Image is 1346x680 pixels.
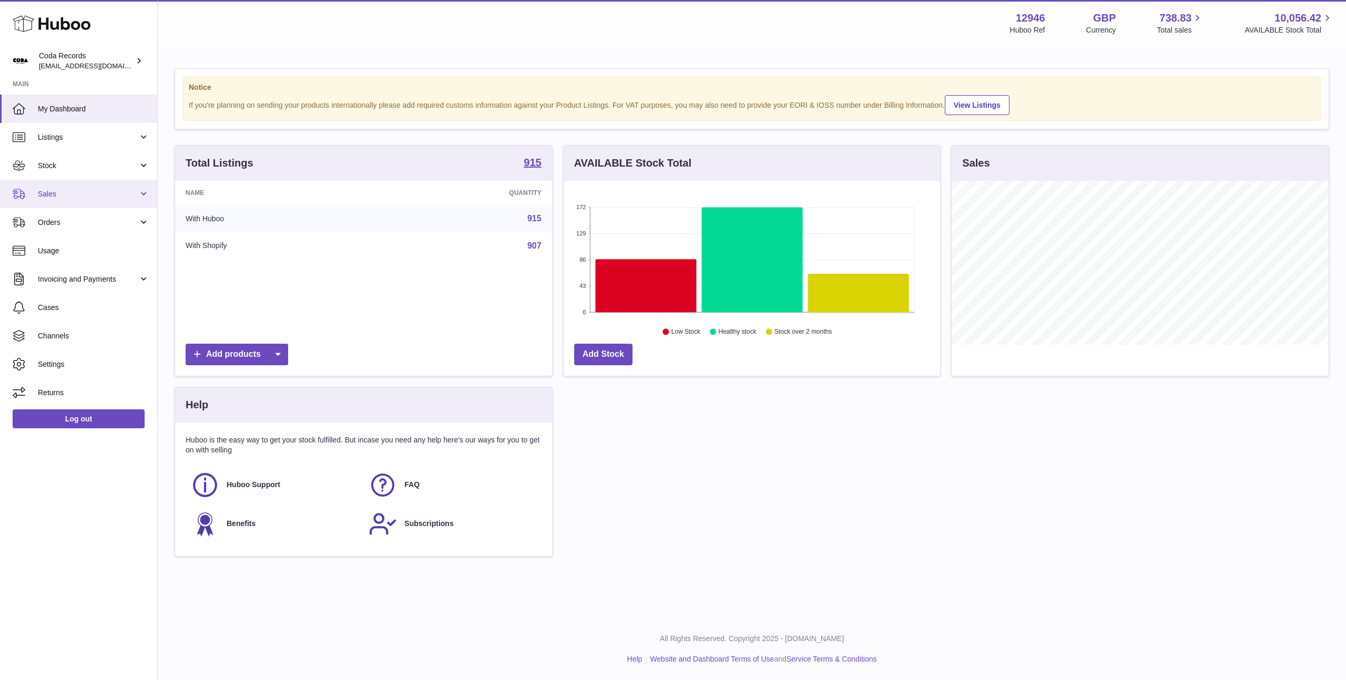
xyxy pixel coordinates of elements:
text: Stock over 2 months [774,328,832,336]
a: Service Terms & Conditions [787,655,877,663]
text: 172 [576,204,586,210]
a: Log out [13,409,145,428]
a: Add Stock [574,344,633,365]
th: Name [175,181,378,205]
span: Sales [38,189,138,199]
a: Website and Dashboard Terms of Use [650,655,774,663]
span: FAQ [404,480,420,490]
div: Coda Records [39,51,134,71]
a: 907 [527,241,542,250]
span: Stock [38,161,138,171]
strong: 915 [524,157,541,168]
li: and [646,654,876,664]
span: Usage [38,246,149,256]
a: Help [627,655,643,663]
p: All Rights Reserved. Copyright 2025 - [DOMAIN_NAME] [166,634,1338,644]
text: 86 [579,256,586,263]
text: 43 [579,283,586,289]
h3: Sales [962,156,990,170]
span: Returns [38,388,149,398]
a: Add products [186,344,288,365]
p: Huboo is the easy way to get your stock fulfilled. But incase you need any help here's our ways f... [186,435,542,455]
span: [EMAIL_ADDRESS][DOMAIN_NAME] [39,61,155,70]
strong: 12946 [1016,11,1045,25]
a: 915 [527,214,542,223]
span: Cases [38,303,149,313]
text: Low Stock [671,328,701,336]
span: Invoicing and Payments [38,274,138,284]
span: 10,056.42 [1274,11,1321,25]
span: Orders [38,218,138,228]
span: Channels [38,331,149,341]
span: Total sales [1157,25,1204,35]
a: View Listings [945,95,1009,115]
span: My Dashboard [38,104,149,114]
img: haz@pcatmedia.com [13,53,28,69]
th: Quantity [378,181,552,205]
td: With Shopify [175,232,378,260]
a: 915 [524,157,541,170]
a: FAQ [369,471,536,499]
text: Healthy stock [718,328,757,336]
div: If you're planning on sending your products internationally please add required customs informati... [189,94,1315,115]
span: Benefits [227,519,256,529]
td: With Huboo [175,205,378,232]
a: Benefits [191,510,358,538]
a: Subscriptions [369,510,536,538]
a: 10,056.42 AVAILABLE Stock Total [1245,11,1333,35]
div: Currency [1086,25,1116,35]
span: Settings [38,359,149,369]
text: 129 [576,230,586,236]
strong: GBP [1093,11,1116,25]
h3: Total Listings [186,156,253,170]
h3: Help [186,398,208,412]
a: 738.83 Total sales [1157,11,1204,35]
span: AVAILABLE Stock Total [1245,25,1333,35]
div: Huboo Ref [1010,25,1045,35]
span: Listings [38,132,138,142]
span: Subscriptions [404,519,453,529]
span: Huboo Support [227,480,280,490]
strong: Notice [189,83,1315,92]
span: 738.83 [1159,11,1191,25]
h3: AVAILABLE Stock Total [574,156,691,170]
text: 0 [583,309,586,315]
a: Huboo Support [191,471,358,499]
